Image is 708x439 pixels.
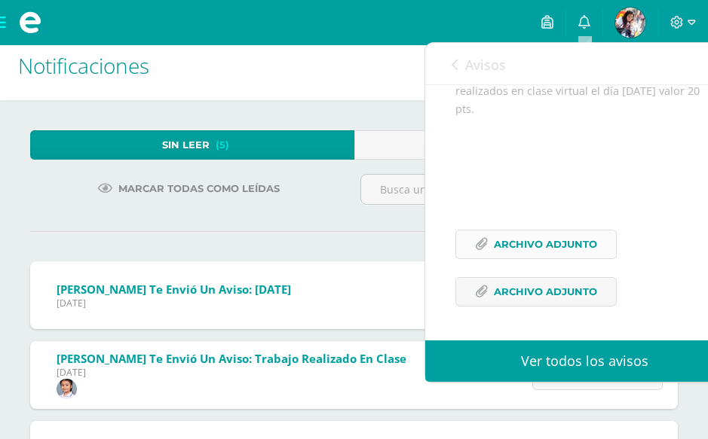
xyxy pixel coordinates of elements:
[57,379,77,399] img: 703940210a2257833e3fe4f4e3c18084.png
[30,130,354,160] a: Sin leer(5)
[118,175,280,203] span: Marcar todas como leídas
[455,277,617,306] a: Archivo Adjunto
[79,174,299,203] a: Marcar todas como leídas
[361,175,678,204] input: Busca una notificación aquí
[57,282,291,297] span: [PERSON_NAME] te envió un aviso: [DATE]
[57,351,406,366] span: [PERSON_NAME] te envió un aviso: Trabajo realizado en clase
[494,278,597,306] span: Archivo Adjunto
[354,130,679,160] a: Leídos
[18,51,149,80] span: Notificaciones
[57,297,291,309] span: [DATE]
[465,56,506,74] span: Avisos
[57,366,406,379] span: [DATE]
[455,230,617,259] a: Archivo Adjunto
[494,230,597,258] span: Archivo Adjunto
[615,8,645,38] img: 0321528fdb858f2774fb71bada63fc7e.png
[162,131,210,159] span: Sin leer
[216,131,229,159] span: (5)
